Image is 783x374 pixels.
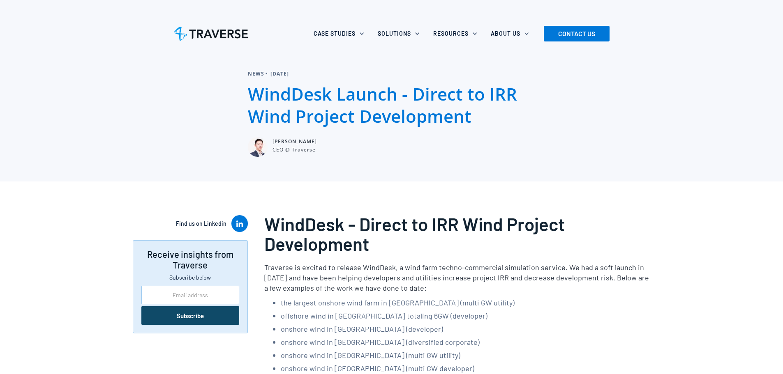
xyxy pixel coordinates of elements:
div: Solutions [373,25,428,43]
div: Subscribe below [141,273,239,282]
p: Traverse is excited to release WindDesk, a wind farm techno-commercial simulation service. We had... [264,262,651,294]
div: CEO @ Traverse [273,146,317,154]
li: onshore wind in [GEOGRAPHIC_DATA] (diversified corporate) [281,337,651,348]
div: News [248,70,266,78]
input: Subscribe [141,306,239,325]
div: Resources [433,30,469,38]
div: • [266,70,270,78]
li: offshore wind in [GEOGRAPHIC_DATA] totaling 6GW (developer) [281,310,651,321]
strong: WindDesk - Direct to IRR Wind Project Development [264,213,565,255]
li: the largest onshore wind farm in [GEOGRAPHIC_DATA] (multi GW utility) [281,297,651,308]
li: onshore wind in [GEOGRAPHIC_DATA] (developer) [281,324,651,335]
div: About Us [491,30,520,38]
a: CONTACT US [544,26,610,41]
div: Case Studies [314,30,356,38]
div: About Us [486,25,538,43]
li: onshore wind in [GEOGRAPHIC_DATA] (multi GW utility) [281,350,651,361]
div: Resources [428,25,486,43]
form: Side Newsletter [141,286,239,325]
div: Solutions [378,30,411,38]
li: onshore wind in [GEOGRAPHIC_DATA] (multi GW developer) [281,363,651,374]
div: Receive insights from Traverse [141,249,239,270]
div: Find us on Linkedin [176,220,226,228]
div: Case Studies [309,25,373,43]
div: [DATE] [270,70,290,78]
h2: WindDesk Launch - Direct to IRR Wind Project Development [248,83,536,127]
input: Email address [141,286,239,304]
a: [PERSON_NAME]CEO @ Traverse [248,137,328,157]
div: [PERSON_NAME] [273,137,317,146]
